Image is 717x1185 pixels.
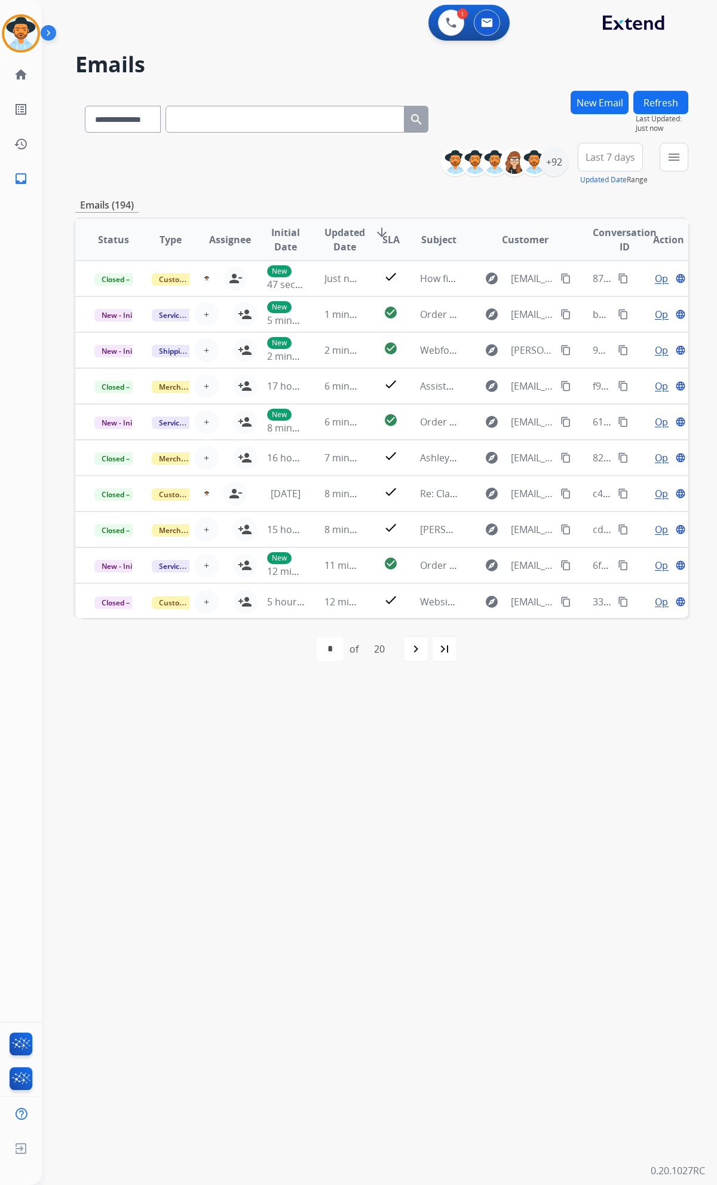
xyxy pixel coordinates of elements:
span: Closed – Solved [94,273,161,286]
span: Service Support [152,560,220,572]
span: + [204,558,209,572]
mat-icon: explore [485,595,499,609]
mat-icon: arrow_downward [375,225,389,240]
mat-icon: content_copy [618,596,629,607]
span: Website Enquiry (Outreach Department) [420,595,602,608]
mat-icon: person_add [238,558,252,572]
span: [EMAIL_ADDRESS][DOMAIN_NAME] [511,307,553,321]
mat-icon: explore [485,486,499,501]
button: + [195,553,219,577]
mat-icon: content_copy [560,524,571,535]
mat-icon: search [409,112,424,127]
span: [PERSON_NAME] [420,523,494,536]
mat-icon: check_circle [384,341,398,356]
p: New [267,301,292,313]
mat-icon: person_add [238,307,252,321]
span: [EMAIL_ADDRESS][DOMAIN_NAME] [511,486,553,501]
mat-icon: explore [485,415,499,429]
span: 8 minutes ago [267,421,331,434]
mat-icon: check [384,485,398,499]
span: + [204,415,209,429]
span: New - Initial [94,417,150,429]
span: Open [655,595,679,609]
button: + [195,410,219,434]
span: Shipping Protection [152,345,234,357]
mat-icon: content_copy [560,452,571,463]
span: + [204,379,209,393]
mat-icon: content_copy [618,345,629,356]
mat-icon: content_copy [560,381,571,391]
p: New [267,265,292,277]
p: New [267,409,292,421]
mat-icon: person_remove [228,486,243,501]
span: [EMAIL_ADDRESS][DOMAIN_NAME] [511,522,553,537]
span: Customer [502,232,549,247]
mat-icon: content_copy [618,488,629,499]
span: 2 minutes ago [267,350,331,363]
mat-icon: content_copy [618,417,629,427]
span: Last Updated: [636,114,688,124]
span: 2 minutes ago [324,344,388,357]
span: Open [655,451,679,465]
span: Customer Support [152,273,229,286]
mat-icon: explore [485,271,499,286]
span: Service Support [152,417,220,429]
h2: Emails [75,53,688,76]
button: Last 7 days [578,143,643,172]
mat-icon: check_circle [384,556,398,571]
span: [DATE] [271,487,301,500]
span: 6 minutes ago [324,415,388,428]
span: Open [655,558,679,572]
img: avatar [4,17,38,50]
span: Assignee [209,232,251,247]
span: 12 minutes ago [324,595,394,608]
mat-icon: list_alt [14,102,28,117]
span: + [204,595,209,609]
mat-icon: check_circle [384,305,398,320]
span: [EMAIL_ADDRESS][DOMAIN_NAME] [511,558,553,572]
span: Merchant Team [152,524,221,537]
span: Order 5d02b735-7bcb-4376-92cc-ebb3043a703e [420,308,635,321]
span: Order 245e4b2a-1a27-4119-9992-4f3b9392bfba [420,559,631,572]
span: 47 seconds ago [267,278,337,291]
img: agent-avatar [204,276,209,281]
span: 5 hours ago [267,595,321,608]
span: 7 minutes ago [324,451,388,464]
span: New - Initial [94,560,150,572]
mat-icon: content_copy [618,524,629,535]
mat-icon: person_add [238,415,252,429]
span: 8 minutes ago [324,523,388,536]
span: Just now [636,124,688,133]
span: + [204,522,209,537]
span: How file a claim [420,272,490,285]
span: Type [160,232,182,247]
span: Customer Support [152,596,229,609]
mat-icon: content_copy [560,417,571,427]
mat-icon: content_copy [560,488,571,499]
mat-icon: history [14,137,28,151]
mat-icon: person_remove [228,271,243,286]
span: Status [98,232,129,247]
span: 8 minutes ago [324,487,388,500]
button: + [195,374,219,398]
mat-icon: person_add [238,343,252,357]
mat-icon: language [675,381,686,391]
p: New [267,337,292,349]
span: Range [580,174,648,185]
span: Open [655,343,679,357]
button: Refresh [633,91,688,114]
span: SLA [382,232,400,247]
mat-icon: language [675,417,686,427]
span: Service Support [152,309,220,321]
mat-icon: explore [485,343,499,357]
span: Initial Date [267,225,305,254]
mat-icon: person_add [238,379,252,393]
mat-icon: check_circle [384,413,398,427]
mat-icon: check [384,270,398,284]
span: 6 minutes ago [324,379,388,393]
span: Subject [421,232,456,247]
mat-icon: home [14,68,28,82]
span: Open [655,415,679,429]
mat-icon: language [675,524,686,535]
span: Open [655,522,679,537]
